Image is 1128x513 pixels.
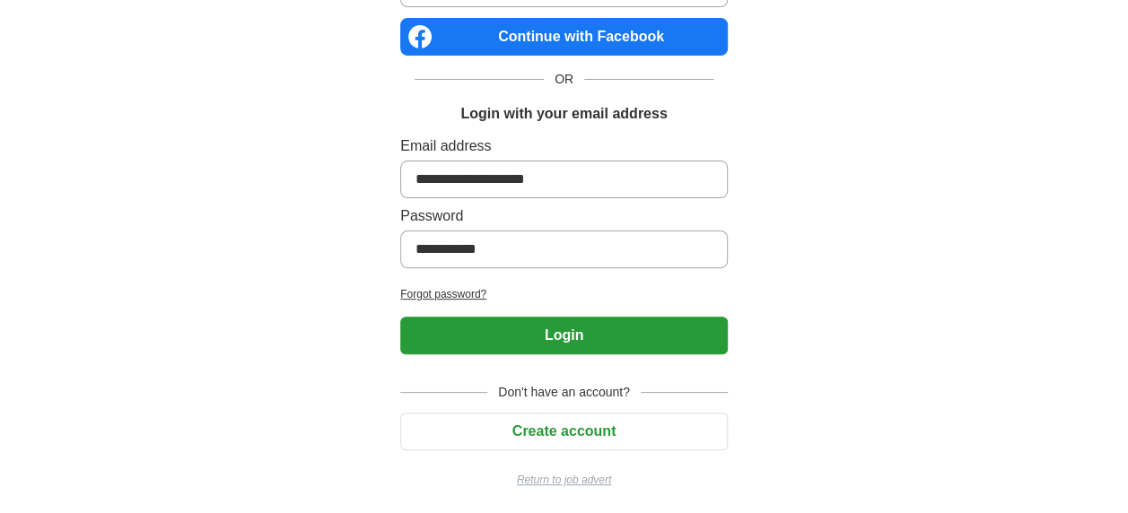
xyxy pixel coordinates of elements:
[460,103,667,125] h1: Login with your email address
[400,135,728,157] label: Email address
[400,423,728,439] a: Create account
[487,383,641,402] span: Don't have an account?
[544,70,584,89] span: OR
[400,18,728,56] a: Continue with Facebook
[400,413,728,450] button: Create account
[400,317,728,354] button: Login
[400,286,728,302] a: Forgot password?
[400,205,728,227] label: Password
[400,472,728,488] a: Return to job advert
